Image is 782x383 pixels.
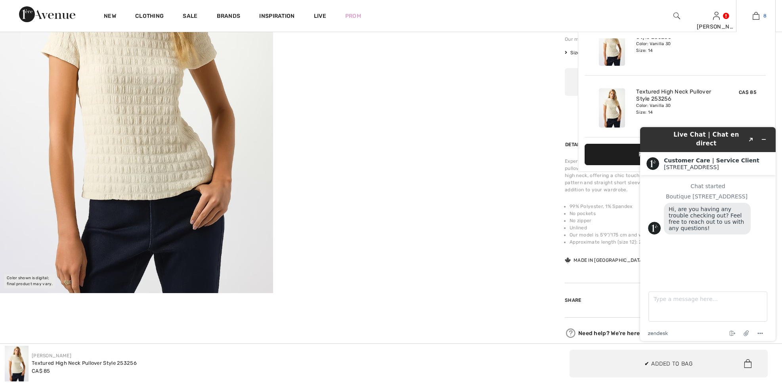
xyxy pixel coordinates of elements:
[4,274,55,288] div: Color shown is digital; final product may vary.
[259,13,294,21] span: Inspiration
[599,88,625,128] img: Textured High Neck Pullover Style 253256
[713,11,720,21] img: My Info
[763,12,767,19] span: 8
[217,13,241,21] a: Brands
[636,88,714,103] a: Textured High Neck Pullover Style 253256
[565,137,587,152] div: Details
[713,12,720,19] a: Sign In
[753,11,759,21] img: My Bag
[673,11,680,21] img: search the website
[644,359,693,368] span: ✔ Added to Bag
[636,41,714,53] div: Color: Vanilla 30 Size: 14
[570,350,768,377] button: ✔ Added to Bag
[585,144,769,165] button: Proceed to Checkout
[570,203,763,210] li: 99% Polyester, 1% Spandex
[565,297,581,303] span: Share
[135,13,164,21] a: Clothing
[565,68,763,96] button: ✔ Added to Bag
[565,36,763,43] div: Our model is 5'9"/175 cm and wears a size 6.
[570,217,763,224] li: No zipper
[32,368,50,374] span: CA$ 85
[32,359,137,367] div: Textured High Neck Pullover Style 253256
[570,224,763,231] li: Unlined
[565,257,644,264] div: Made in [GEOGRAPHIC_DATA]
[570,210,763,217] li: No pockets
[565,49,595,56] span: Size Guide
[19,6,75,22] img: 1ère Avenue
[744,359,751,368] img: Bag.svg
[183,13,197,21] a: Sale
[565,327,763,339] div: Need help? We're here for you!
[19,6,35,13] span: Chat
[32,353,71,358] a: [PERSON_NAME]
[736,11,775,21] a: 8
[565,158,763,193] div: Experience the perfect blend of comfort and elegance with this [PERSON_NAME] pullover. Designed f...
[697,23,736,31] div: [PERSON_NAME]
[565,117,763,128] div: or 4 payments ofCA$ 21.25withSezzle Click to learn more about Sezzle
[739,90,756,95] span: CA$ 85
[565,117,763,125] div: or 4 payments of with
[636,103,714,115] div: Color: Vanilla 30 Size: 14
[5,346,29,381] img: Textured High Neck Pullover Style 253256
[345,12,361,20] a: Prom
[314,12,326,20] a: Live
[599,27,625,66] img: Textured High Neck Pullover Style 253256
[570,231,763,238] li: Our model is 5'9"/175 cm and wears a size 6.
[570,238,763,246] li: Approximate length (size 12): 24" - 61 cm
[634,121,782,347] iframe: Find more information here
[104,13,116,21] a: New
